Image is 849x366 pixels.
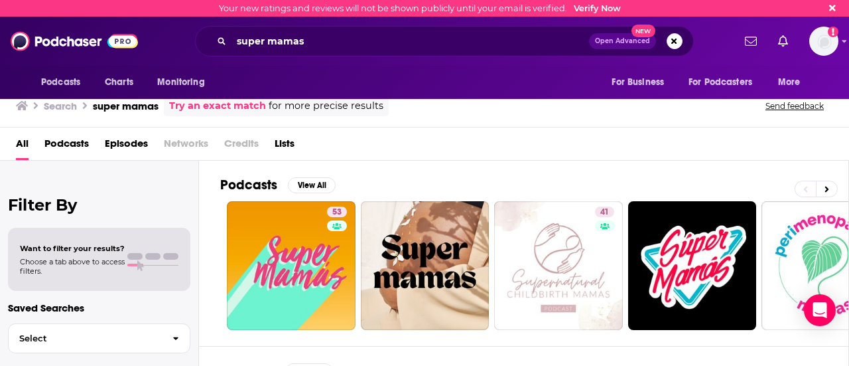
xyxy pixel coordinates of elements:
span: 53 [332,206,342,219]
button: Open AdvancedNew [589,33,656,49]
button: open menu [602,70,681,95]
span: Monitoring [157,73,204,92]
button: View All [288,177,336,193]
div: Your new ratings and reviews will not be shown publicly until your email is verified. [219,3,621,13]
span: 41 [600,206,609,219]
span: Podcasts [41,73,80,92]
button: open menu [148,70,222,95]
a: 41 [595,207,614,217]
p: Saved Searches [8,302,190,314]
img: User Profile [809,27,838,56]
h3: super mamas [93,100,159,112]
div: Search podcasts, credits, & more... [195,26,694,56]
a: Try an exact match [169,98,266,114]
svg: Email not verified [828,27,838,37]
a: Show notifications dropdown [773,30,793,52]
button: open menu [32,70,98,95]
button: Send feedback [761,100,828,112]
button: Show profile menu [809,27,838,56]
span: New [631,25,655,37]
div: Open Intercom Messenger [804,294,836,326]
span: For Business [612,73,664,92]
a: 53 [327,207,347,217]
a: Lists [275,133,294,160]
span: Open Advanced [595,38,650,45]
h2: Filter By [8,195,190,215]
a: Show notifications dropdown [740,30,762,52]
button: open menu [680,70,771,95]
a: Charts [96,70,141,95]
span: Credits [224,133,259,160]
span: For Podcasters [688,73,752,92]
h3: Search [44,100,77,112]
a: All [16,133,29,160]
a: 41 [494,201,623,330]
span: Networks [164,133,208,160]
button: open menu [769,70,817,95]
span: Select [9,334,162,343]
button: Select [8,323,190,353]
span: Want to filter your results? [20,244,125,253]
span: More [778,73,801,92]
a: Podcasts [44,133,89,160]
span: Choose a tab above to access filters. [20,257,125,276]
span: Logged in as jbarbour [809,27,838,56]
a: 53 [227,201,356,330]
span: Charts [105,73,133,92]
img: Podchaser - Follow, Share and Rate Podcasts [11,29,138,54]
h2: Podcasts [220,177,277,193]
a: Episodes [105,133,148,160]
a: PodcastsView All [220,177,336,193]
a: Verify Now [574,3,621,13]
input: Search podcasts, credits, & more... [231,31,589,52]
span: for more precise results [269,98,383,114]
